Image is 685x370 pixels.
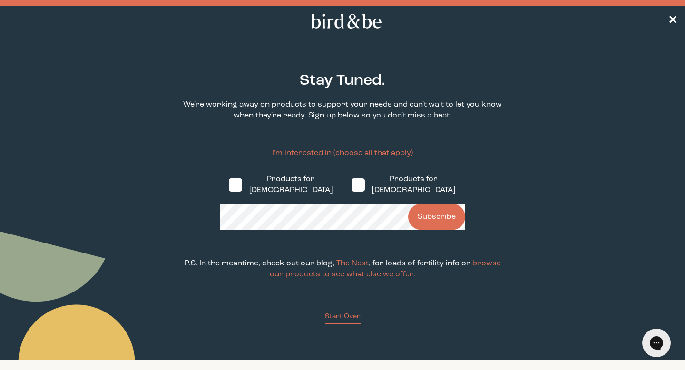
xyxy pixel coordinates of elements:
button: Start Over [325,312,361,324]
iframe: Gorgias live chat messenger [637,325,675,360]
h2: Stay Tuned. [300,70,385,92]
label: Products for [DEMOGRAPHIC_DATA] [342,166,465,204]
a: browse our products to see what else we offer. [270,260,501,278]
a: The Nest [336,260,369,267]
a: Start Over [325,288,361,324]
button: Subscribe [408,204,465,230]
label: Products for [DEMOGRAPHIC_DATA] [220,166,342,204]
a: ✕ [668,13,677,29]
p: We're working away on products to support your needs and can't wait to let you know when they're ... [179,99,506,121]
span: ✕ [668,15,677,27]
p: P.S. In the meantime, check out our blog, , for loads of fertility info or [179,258,506,280]
p: I'm interested in (choose all that apply) [220,148,465,159]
